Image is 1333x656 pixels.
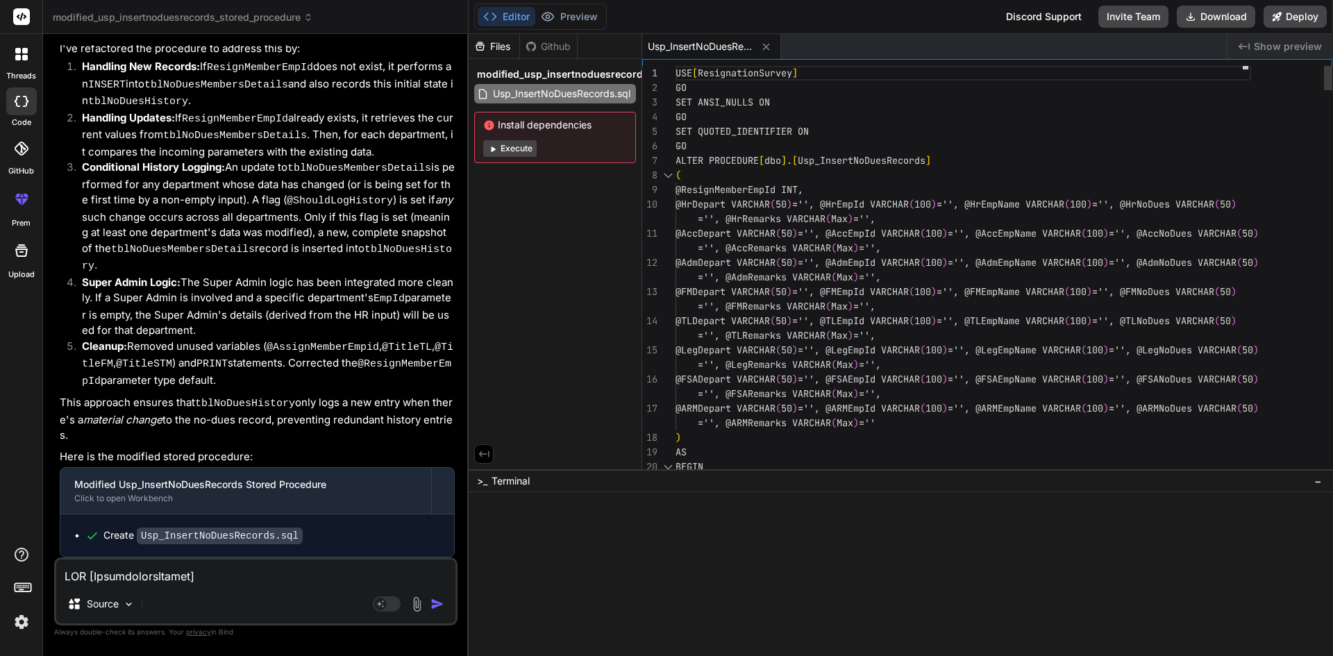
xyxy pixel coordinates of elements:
[792,344,798,356] span: )
[942,227,948,239] span: )
[642,401,657,416] div: 17
[925,154,931,167] span: ]
[182,113,288,125] code: ResignMemberEmpId
[776,198,787,210] span: 50
[1064,198,1070,210] span: (
[6,70,36,82] label: threads
[948,373,1081,385] span: ='', @FSAEmpName VARCHAR
[1081,402,1087,414] span: (
[798,227,920,239] span: ='', @AccEmpId VARCHAR
[942,344,948,356] span: )
[71,160,455,275] li: An update to is performed for any department whose data has changed (or is being set for the firs...
[1070,198,1087,210] span: 100
[853,242,859,254] span: )
[642,139,657,153] div: 6
[82,276,181,289] strong: Super Admin Logic:
[676,198,770,210] span: @HrDepart VARCHAR
[1231,285,1236,298] span: )
[1109,402,1236,414] span: ='', @ARMNoDues VARCHAR
[71,275,455,339] li: The Super Admin logic has been integrated more cleanly. If a Super Admin is involved and a specif...
[781,256,792,269] span: 50
[1081,227,1087,239] span: (
[71,59,455,110] li: If does not exist, it performs an into and also records this initial state in .
[60,449,455,465] p: Here is the modified stored procedure:
[676,256,776,269] span: @AdmDepart VARCHAR
[798,344,920,356] span: ='', @LegEmpId VARCHAR
[948,256,1081,269] span: ='', @AdmEmpName VARCHAR
[787,198,792,210] span: )
[676,96,770,108] span: SET ANSI_NULLS ON
[792,154,798,167] span: [
[642,285,657,299] div: 13
[483,140,537,157] button: Execute
[144,79,288,91] code: tblNoDuesMembersDetails
[1311,470,1325,492] button: −
[937,314,1064,327] span: ='', @TLEmpName VARCHAR
[1220,285,1231,298] span: 50
[770,198,776,210] span: (
[287,162,431,174] code: tblNoDuesMembersDetails
[676,169,681,181] span: (
[196,358,228,370] code: PRINT
[853,358,859,371] span: )
[825,329,831,342] span: (
[1064,285,1070,298] span: (
[642,81,657,95] div: 2
[1103,344,1109,356] span: )
[776,227,781,239] span: (
[1220,314,1231,327] span: 50
[698,387,831,400] span: ='', @FSARemarks VARCHAR
[435,193,453,206] em: any
[937,198,1064,210] span: ='', @HrEmpName VARCHAR
[1081,373,1087,385] span: (
[1214,198,1220,210] span: (
[1092,314,1214,327] span: ='', @TLNoDues VARCHAR
[848,212,853,225] span: )
[88,96,188,108] code: tblNoDuesHistory
[1092,198,1214,210] span: ='', @HrNoDues VARCHAR
[787,314,792,327] span: )
[1242,344,1253,356] span: 50
[792,285,909,298] span: ='', @FMEmpId VARCHAR
[1264,6,1327,28] button: Deploy
[798,402,920,414] span: ='', @ARMEmpId VARCHAR
[676,373,776,385] span: @FSADepart VARCHAR
[848,329,853,342] span: )
[1087,256,1103,269] span: 100
[116,358,172,370] code: @TitleSTM
[837,271,853,283] span: Max
[1242,373,1253,385] span: 50
[642,445,657,460] div: 19
[287,195,393,207] code: @ShouldLogHistory
[642,255,657,270] div: 12
[914,314,931,327] span: 100
[1236,373,1242,385] span: (
[676,110,687,123] span: GO
[798,256,920,269] span: ='', @AdmEmpId VARCHAR
[942,373,948,385] span: )
[776,373,781,385] span: (
[1087,314,1092,327] span: )
[937,285,1064,298] span: ='', @FMEmpName VARCHAR
[825,212,831,225] span: (
[186,628,211,636] span: privacy
[925,402,942,414] span: 100
[776,402,781,414] span: (
[853,300,875,312] span: ='',
[1242,227,1253,239] span: 50
[948,227,1081,239] span: ='', @AccEmpName VARCHAR
[1098,6,1168,28] button: Invite Team
[831,387,837,400] span: (
[853,417,859,429] span: )
[925,344,942,356] span: 100
[792,314,909,327] span: ='', @TLEmpId VARCHAR
[925,256,942,269] span: 100
[698,212,825,225] span: ='', @HrRemarks VARCHAR
[931,285,937,298] span: )
[430,597,444,611] img: icon
[792,67,798,79] span: ]
[698,300,825,312] span: ='', @FMRemarks VARCHAR
[853,387,859,400] span: )
[920,402,925,414] span: (
[477,474,487,488] span: >_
